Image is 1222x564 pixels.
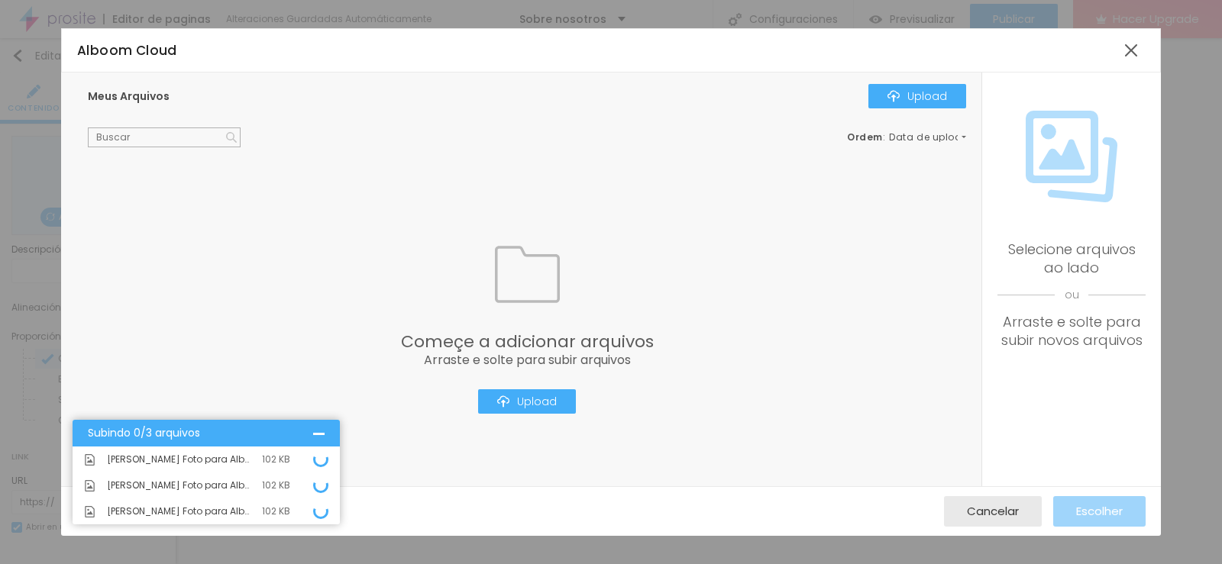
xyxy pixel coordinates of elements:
img: Icone [887,90,900,102]
span: Começe a adicionar arquivos [401,334,654,350]
span: Meus Arquivos [88,89,170,104]
div: Subindo 0/3 arquivos [88,427,313,439]
span: Data de upload [889,133,968,142]
div: Upload [497,395,557,408]
span: Alboom Cloud [77,41,177,60]
span: [PERSON_NAME] Foto para Alboom.jpeg [107,481,254,490]
span: Escolher [1076,504,1123,517]
span: [PERSON_NAME] Foto para Alboom.jpeg [107,455,254,464]
div: Upload [887,90,947,102]
div: : [847,133,966,142]
img: Icone [84,454,95,466]
span: ou [997,277,1146,313]
button: Escolher [1053,496,1146,527]
img: Icone [497,395,509,408]
span: [PERSON_NAME] Foto para Alboom.jpeg [107,507,254,516]
img: Icone [226,132,237,143]
div: 102 KB [262,481,290,490]
span: Ordem [847,131,883,143]
button: IconeUpload [478,389,576,414]
input: Buscar [88,127,241,147]
span: Arraste e solte para subir arquivos [401,354,654,366]
div: 102 KB [262,507,290,516]
div: 102 KB [262,455,290,464]
button: IconeUpload [868,84,966,108]
img: Icone [84,480,95,491]
img: Icone [495,242,560,307]
button: Cancelar [944,496,1042,527]
span: Cancelar [967,504,1019,517]
img: Icone [84,506,95,517]
div: Selecione arquivos ao lado Arraste e solte para subir novos arquivos [997,240,1146,350]
img: Icone [1026,111,1117,202]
